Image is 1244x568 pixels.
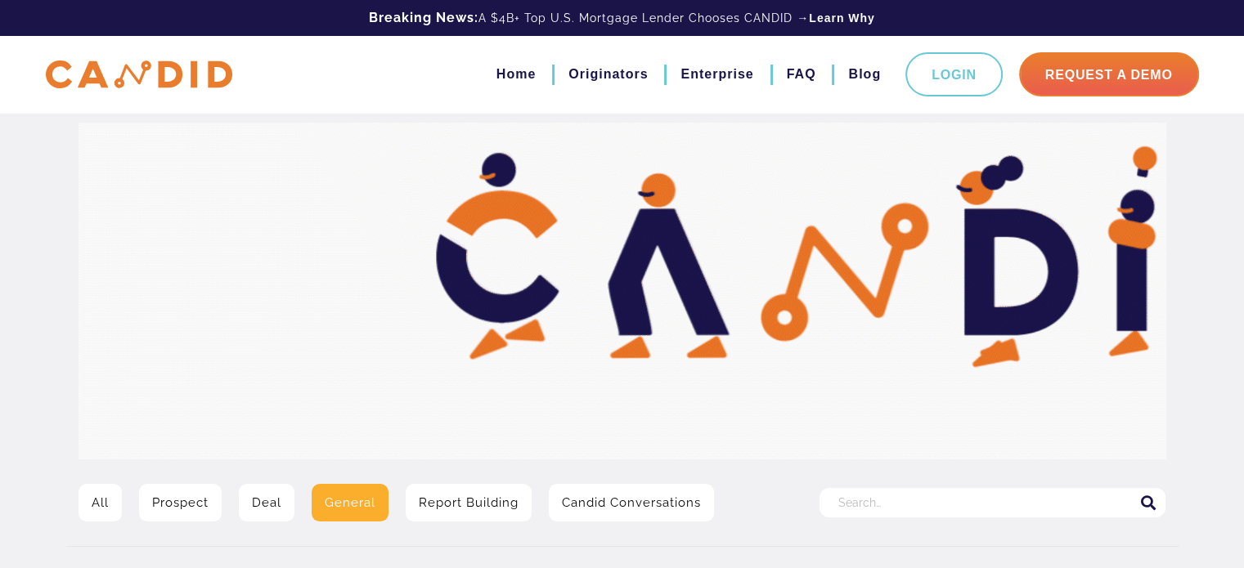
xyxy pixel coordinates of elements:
[680,60,753,88] a: Enterprise
[406,484,532,521] a: Report Building
[369,10,478,25] b: Breaking News:
[568,60,648,88] a: Originators
[46,60,232,89] img: CANDID APP
[1019,52,1199,96] a: Request A Demo
[312,484,388,521] a: General
[848,60,881,88] a: Blog
[809,10,875,26] a: Learn Why
[905,52,1003,96] a: Login
[787,60,816,88] a: FAQ
[549,484,714,521] a: Candid Conversations
[239,484,294,521] a: Deal
[79,123,1166,459] img: Video Library Hero
[79,484,122,521] a: All
[139,484,222,521] a: Prospect
[496,60,536,88] a: Home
